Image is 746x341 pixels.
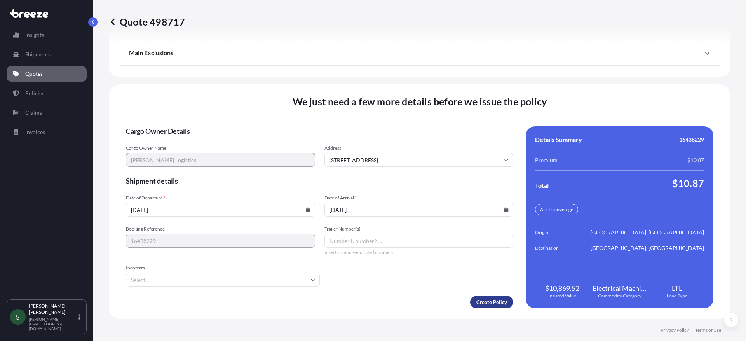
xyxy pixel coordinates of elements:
p: Quotes [25,70,43,78]
span: Destination [535,244,579,252]
input: mm/dd/yyyy [126,203,315,217]
a: Shipments [7,47,87,62]
p: Claims [25,109,42,117]
span: Details Summary [535,136,582,143]
p: Shipments [25,51,51,58]
span: Electrical Machinery and Equipment [593,283,647,293]
p: Insights [25,31,44,39]
input: Your internal reference [126,234,315,248]
a: Insights [7,27,87,43]
span: [GEOGRAPHIC_DATA], [GEOGRAPHIC_DATA] [591,229,704,236]
p: Invoices [25,128,45,136]
span: Date of Arrival [324,195,514,201]
p: Policies [25,89,44,97]
span: $10,869.52 [545,283,579,293]
p: [PERSON_NAME] [PERSON_NAME] [29,303,77,315]
span: Insert comma-separated numbers [324,249,514,255]
span: LTL [672,283,682,293]
a: Privacy Policy [661,327,689,333]
span: We just need a few more details before we issue the policy [293,95,547,108]
span: Origin [535,229,579,236]
span: Premium [535,156,558,164]
span: Incoterm [126,265,320,271]
span: $10.87 [687,156,704,164]
input: Select... [126,273,320,287]
span: Cargo Owner Details [126,126,513,136]
input: mm/dd/yyyy [324,203,514,217]
span: Date of Departure [126,195,315,201]
p: [PERSON_NAME][EMAIL_ADDRESS][DOMAIN_NAME] [29,317,77,331]
span: Insured Value [548,293,576,299]
div: Main Exclusions [129,44,710,62]
span: Total [535,182,549,189]
input: Cargo owner address [324,153,514,167]
a: Terms of Use [695,327,721,333]
span: Load Type [667,293,687,299]
span: Trailer Number(s) [324,226,514,232]
p: Quote 498717 [109,16,185,28]
span: Main Exclusions [129,49,173,57]
span: Commodity Category [598,293,641,299]
span: 16438229 [679,136,704,143]
div: All risk coverage [535,204,578,215]
a: Quotes [7,66,87,82]
input: Number1, number2,... [324,234,514,248]
a: Policies [7,86,87,101]
a: Claims [7,105,87,121]
span: [GEOGRAPHIC_DATA], [GEOGRAPHIC_DATA] [591,244,704,252]
span: Booking Reference [126,226,315,232]
span: $10.87 [672,177,704,189]
a: Invoices [7,124,87,140]
span: Cargo Owner Name [126,145,315,151]
p: Create Policy [476,298,507,306]
span: Address [324,145,514,151]
span: S [16,313,20,321]
span: Shipment details [126,176,513,185]
button: Create Policy [470,296,513,308]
